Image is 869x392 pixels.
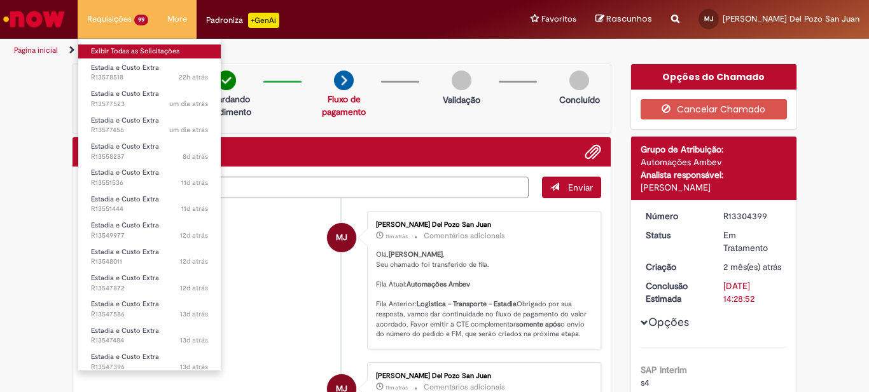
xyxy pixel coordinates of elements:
span: Estadia e Custo Extra [91,142,159,151]
span: 12d atrás [180,283,208,293]
a: Aberto R13577456 : Estadia e Custo Extra [78,114,221,137]
span: R13547484 [91,335,208,346]
span: Enviar [568,182,593,193]
div: [PERSON_NAME] [641,181,788,194]
div: [PERSON_NAME] Del Pozo San Juan [376,221,588,229]
time: 29/09/2025 15:00:43 [169,99,208,109]
span: s4 [641,377,650,388]
span: R13549977 [91,231,208,241]
ul: Requisições [78,38,221,371]
div: Maria Lillo Del Pozo San Juan [327,223,356,252]
button: Enviar [542,177,601,198]
div: [DATE] 14:28:52 [723,280,782,305]
span: MJ [704,15,713,23]
span: 11d atrás [181,178,208,187]
span: [PERSON_NAME] Del Pozo San Juan [723,13,859,24]
p: Validação [443,93,480,106]
img: check-circle-green.png [216,71,236,90]
time: 19/09/2025 16:12:02 [181,178,208,187]
button: Cancelar Chamado [641,99,788,119]
time: 19/09/2025 15:56:34 [181,204,208,213]
span: Estadia e Custo Extra [91,63,159,72]
span: Requisições [87,13,132,25]
a: Aberto R13547484 : Estadia e Custo Extra [78,324,221,348]
span: R13547586 [91,309,208,320]
div: Opções do Chamado [631,64,797,90]
span: R13547872 [91,283,208,294]
dt: Conclusão Estimada [636,280,714,305]
div: Padroniza [206,13,279,28]
span: More [167,13,187,25]
div: Grupo de Atribuição: [641,143,788,156]
span: 8d atrás [183,152,208,161]
span: Favoritos [541,13,576,25]
dt: Criação [636,260,714,273]
time: 19/09/2025 10:52:20 [180,231,208,240]
span: um dia atrás [169,99,208,109]
div: [PERSON_NAME] Del Pozo San Juan [376,372,588,380]
span: R13548011 [91,257,208,267]
span: Estadia e Custo Extra [91,299,159,309]
span: 12d atrás [180,257,208,266]
time: 29/09/2025 14:53:04 [169,125,208,135]
div: Analista responsável: [641,168,788,181]
span: 13d atrás [180,335,208,345]
span: Estadia e Custo Extra [91,168,159,177]
time: 18/09/2025 14:22:05 [180,362,208,372]
time: 18/09/2025 15:38:05 [180,283,208,293]
span: R13577523 [91,99,208,109]
span: R13558287 [91,152,208,162]
span: 13d atrás [180,362,208,372]
a: Aberto R13547396 : Estadia e Custo Extra [78,350,221,374]
span: Estadia e Custo Extra [91,247,159,257]
span: Estadia e Custo Extra [91,220,159,230]
button: Adicionar anexos [585,144,601,160]
p: Olá, , Seu chamado foi transferido de fila. Fila Atual: Fila Anterior: Obrigado por sua resposta,... [376,250,588,339]
b: [PERSON_NAME] [389,250,443,259]
a: Aberto R13547872 : Estadia e Custo Extra [78,271,221,295]
span: 13d atrás [180,309,208,319]
span: Estadia e Custo Extra [91,194,159,204]
a: Aberto R13551444 : Estadia e Custo Extra [78,193,221,216]
span: 11m atrás [386,384,408,391]
span: 11d atrás [181,204,208,213]
img: arrow-next.png [334,71,354,90]
span: Estadia e Custo Extra [91,273,159,283]
span: um dia atrás [169,125,208,135]
p: Concluído [559,93,600,106]
span: 11m atrás [386,233,408,240]
span: R13547396 [91,362,208,372]
span: 2 mês(es) atrás [723,261,781,273]
span: Estadia e Custo Extra [91,116,159,125]
div: R13304399 [723,210,782,222]
time: 18/07/2025 09:16:06 [723,261,781,273]
span: Estadia e Custo Extra [91,326,159,335]
small: Comentários adicionais [424,231,505,241]
img: img-circle-grey.png [569,71,589,90]
time: 18/09/2025 14:53:07 [180,309,208,319]
ul: Trilhas de página [10,39,570,62]
span: 22h atrás [179,72,208,82]
a: Página inicial [14,45,58,55]
b: somente após [516,320,560,329]
span: R13551444 [91,204,208,214]
time: 30/09/2025 15:13:38 [386,384,408,391]
span: Estadia e Custo Extra [91,352,159,362]
dt: Status [636,229,714,241]
time: 30/09/2025 15:13:38 [386,233,408,240]
b: Logistica – Transporte – Estadia [417,299,517,309]
img: img-circle-grey.png [452,71,471,90]
time: 23/09/2025 10:52:16 [183,152,208,161]
span: Rascunhos [606,13,652,25]
a: Aberto R13548011 : Estadia e Custo Extra [78,245,221,269]
span: R13551536 [91,178,208,188]
span: MJ [336,222,347,253]
span: R13577456 [91,125,208,135]
a: Rascunhos [595,13,652,25]
b: SAP Interim [641,364,687,375]
span: 12d atrás [180,231,208,240]
span: R13578518 [91,72,208,83]
a: Aberto R13551536 : Estadia e Custo Extra [78,166,221,189]
textarea: Digite sua mensagem aqui... [82,177,529,198]
div: Em Tratamento [723,229,782,254]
